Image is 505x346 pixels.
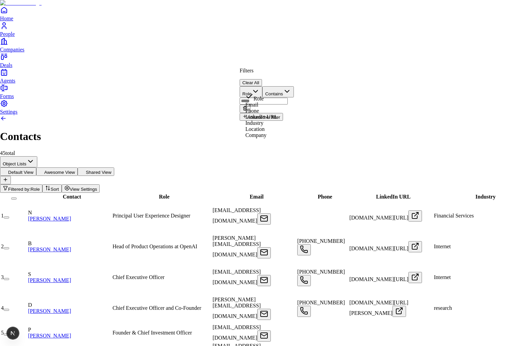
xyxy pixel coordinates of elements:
button: Clear All [240,79,262,86]
span: Email [245,102,258,108]
span: Industry [245,120,263,126]
span: Company [245,132,266,138]
p: Filters [240,68,294,74]
span: LinkedIn URL [245,114,278,120]
span: Phone [245,108,259,114]
button: Addanother filter [240,113,283,121]
span: Location [245,126,265,132]
span: Role [254,96,264,101]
